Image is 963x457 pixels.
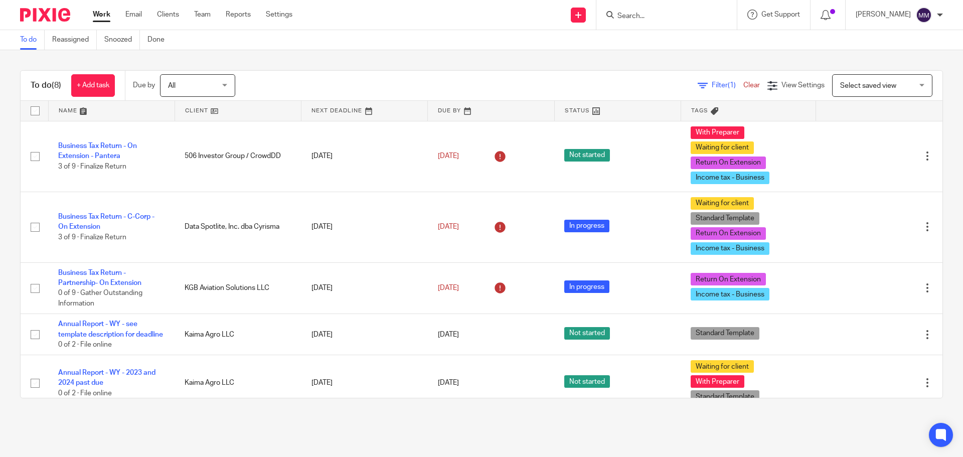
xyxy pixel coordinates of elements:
span: (1) [728,82,736,89]
input: Search [616,12,707,21]
span: Not started [564,149,610,162]
span: Not started [564,375,610,388]
span: Return On Extension [691,157,766,169]
a: Snoozed [104,30,140,50]
span: 0 of 2 · File online [58,390,112,397]
span: With Preparer [691,375,744,388]
a: To do [20,30,45,50]
span: Standard Template [691,327,759,340]
td: [DATE] [301,262,428,314]
span: Waiting for client [691,197,754,210]
a: Work [93,10,110,20]
img: Pixie [20,8,70,22]
a: Clear [743,82,760,89]
span: In progress [564,220,609,232]
span: 0 of 9 · Gather Outstanding Information [58,289,142,307]
td: KGB Aviation Solutions LLC [175,262,301,314]
span: Income tax - Business [691,242,769,255]
span: In progress [564,280,609,293]
span: Standard Template [691,212,759,225]
span: Return On Extension [691,227,766,240]
a: Annual Report - WY - see template description for deadline [58,321,163,338]
a: Reassigned [52,30,97,50]
td: Kaima Agro LLC [175,355,301,411]
span: All [168,82,176,89]
span: Filter [712,82,743,89]
a: + Add task [71,74,115,97]
p: [PERSON_NAME] [856,10,911,20]
td: [DATE] [301,121,428,192]
span: With Preparer [691,126,744,139]
span: [DATE] [438,379,459,386]
a: Business Tax Return - Partnership- On Extension [58,269,141,286]
a: Settings [266,10,292,20]
a: Business Tax Return - C-Corp - On Extension [58,213,154,230]
span: Waiting for client [691,141,754,154]
td: [DATE] [301,355,428,411]
span: (8) [52,81,61,89]
a: Reports [226,10,251,20]
span: Standard Template [691,390,759,403]
span: Income tax - Business [691,172,769,184]
img: svg%3E [916,7,932,23]
span: [DATE] [438,153,459,160]
td: [DATE] [301,192,428,262]
span: Tags [691,108,708,113]
a: Business Tax Return - On Extension - Pantera [58,142,137,160]
span: View Settings [781,82,825,89]
span: [DATE] [438,223,459,230]
a: Annual Report - WY - 2023 and 2024 past due [58,369,155,386]
td: [DATE] [301,314,428,355]
span: Waiting for client [691,360,754,373]
span: Get Support [761,11,800,18]
h1: To do [31,80,61,91]
span: 3 of 9 · Finalize Return [58,163,126,170]
td: 506 Investor Group / CrowdDD [175,121,301,192]
span: 0 of 2 · File online [58,341,112,348]
span: [DATE] [438,331,459,338]
a: Clients [157,10,179,20]
span: [DATE] [438,284,459,291]
td: Data Spotlite, Inc. dba Cyrisma [175,192,301,262]
span: Income tax - Business [691,288,769,300]
span: 3 of 9 · Finalize Return [58,234,126,241]
td: Kaima Agro LLC [175,314,301,355]
p: Due by [133,80,155,90]
a: Team [194,10,211,20]
span: Select saved view [840,82,896,89]
span: Not started [564,327,610,340]
a: Email [125,10,142,20]
span: Return On Extension [691,273,766,285]
a: Done [147,30,172,50]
